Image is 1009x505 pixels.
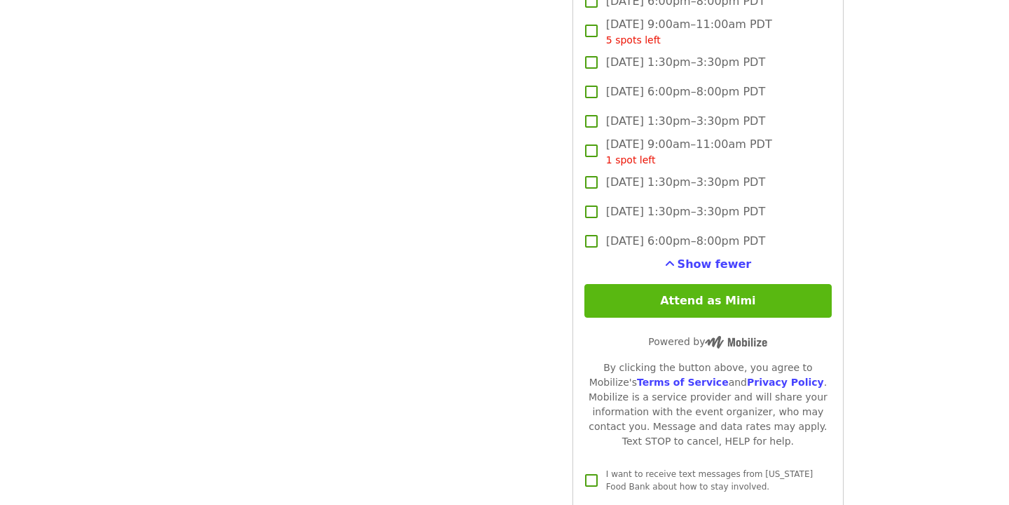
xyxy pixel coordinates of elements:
a: Terms of Service [637,377,729,388]
span: [DATE] 1:30pm–3:30pm PDT [606,113,765,130]
span: 1 spot left [606,154,656,166]
span: [DATE] 9:00am–11:00am PDT [606,16,772,48]
button: See more timeslots [665,256,752,273]
a: Privacy Policy [747,377,824,388]
span: [DATE] 6:00pm–8:00pm PDT [606,233,765,250]
div: By clicking the button above, you agree to Mobilize's and . Mobilize is a service provider and wi... [584,361,832,449]
span: Show fewer [678,257,752,271]
span: [DATE] 1:30pm–3:30pm PDT [606,174,765,191]
span: Powered by [648,336,767,347]
img: Powered by Mobilize [705,336,767,349]
button: Attend as Mimi [584,284,832,318]
span: [DATE] 1:30pm–3:30pm PDT [606,54,765,71]
span: I want to receive text messages from [US_STATE] Food Bank about how to stay involved. [606,469,813,492]
span: 5 spots left [606,34,661,46]
span: [DATE] 1:30pm–3:30pm PDT [606,203,765,220]
span: [DATE] 6:00pm–8:00pm PDT [606,83,765,100]
span: [DATE] 9:00am–11:00am PDT [606,136,772,168]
